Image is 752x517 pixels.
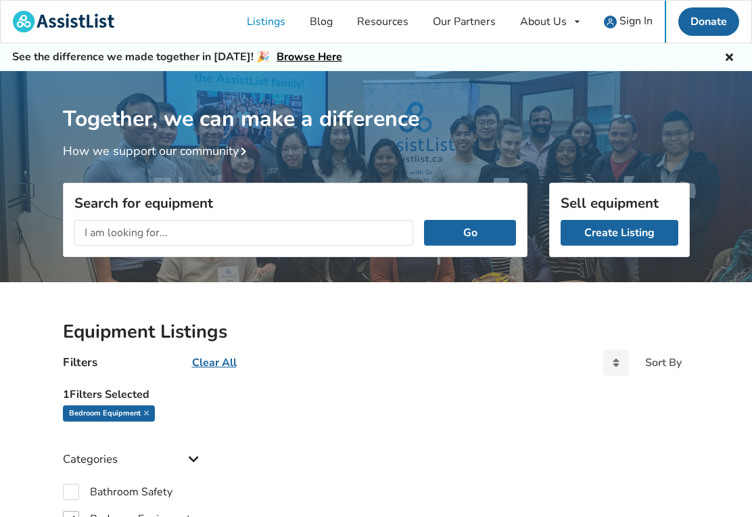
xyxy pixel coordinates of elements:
span: Sign In [619,14,653,28]
u: Clear All [192,355,237,370]
a: Create Listing [561,220,678,246]
div: Bedroom Equipment [63,405,155,422]
h5: See the difference we made together in [DATE]! 🎉 [12,50,342,64]
input: I am looking for... [74,220,414,246]
h3: Sell equipment [561,194,678,212]
a: Listings [235,1,298,43]
h3: Search for equipment [74,194,516,212]
div: Sort By [645,357,682,368]
button: Go [424,220,515,246]
div: About Us [520,16,567,27]
a: user icon Sign In [592,1,665,43]
h2: Equipment Listings [63,320,690,344]
a: Donate [678,7,739,36]
a: Resources [345,1,421,43]
h4: Filters [63,355,97,370]
h5: 1 Filters Selected [63,381,204,405]
h1: Together, we can make a difference [63,71,690,133]
a: Blog [298,1,345,43]
label: Bathroom Safety [63,484,172,500]
a: How we support our community [63,143,252,159]
img: assistlist-logo [13,11,114,32]
img: user icon [604,16,617,28]
div: Categories [63,425,204,473]
a: Browse Here [277,49,342,64]
a: Our Partners [421,1,508,43]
